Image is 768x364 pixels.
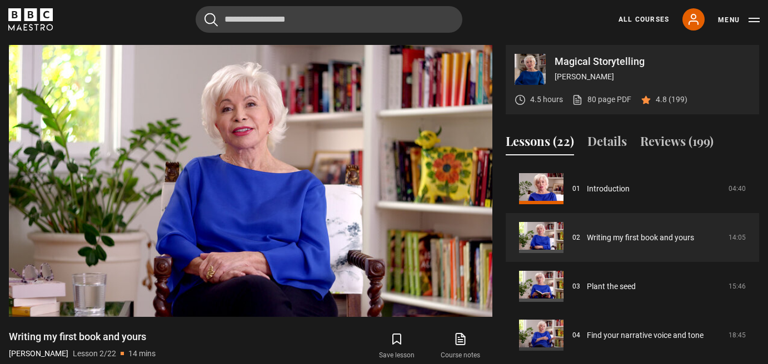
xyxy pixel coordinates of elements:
button: Toggle navigation [718,14,760,26]
button: Submit the search query [205,13,218,27]
button: Reviews (199) [640,132,714,155]
button: Details [587,132,627,155]
p: Magical Storytelling [555,57,750,67]
button: Lessons (22) [506,132,574,155]
h1: Writing my first book and yours [9,330,156,343]
p: [PERSON_NAME] [9,348,68,360]
a: Writing my first book and yours [587,232,694,244]
p: 4.5 hours [530,94,563,105]
a: All Courses [619,14,669,24]
p: 14 mins [128,348,156,360]
a: 80 page PDF [572,94,631,105]
p: Lesson 2/22 [73,348,116,360]
button: Save lesson [365,330,428,362]
svg: BBC Maestro [8,8,53,31]
p: [PERSON_NAME] [555,71,750,83]
a: Introduction [587,183,630,195]
a: Course notes [429,330,492,362]
a: Find your narrative voice and tone [587,330,704,341]
video-js: Video Player [9,45,492,316]
p: 4.8 (199) [656,94,687,105]
a: Plant the seed [587,281,636,292]
input: Search [196,6,462,33]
